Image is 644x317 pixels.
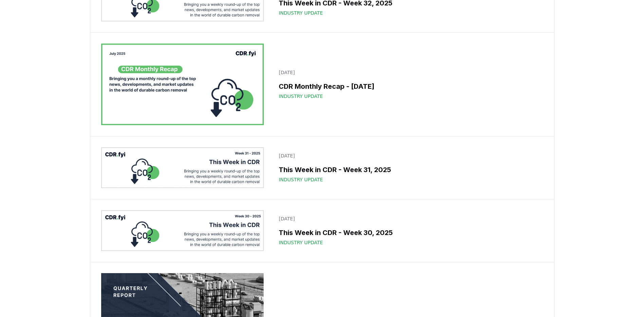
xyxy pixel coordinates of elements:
[279,215,539,222] p: [DATE]
[279,10,323,16] span: Industry Update
[279,81,539,91] h3: CDR Monthly Recap - [DATE]
[275,65,543,104] a: [DATE]CDR Monthly Recap - [DATE]Industry Update
[275,148,543,187] a: [DATE]This Week in CDR - Week 31, 2025Industry Update
[279,93,323,100] span: Industry Update
[279,69,539,76] p: [DATE]
[279,228,539,238] h3: This Week in CDR - Week 30, 2025
[101,44,264,125] img: CDR Monthly Recap - July 2025 blog post image
[279,239,323,246] span: Industry Update
[101,147,264,188] img: This Week in CDR - Week 31, 2025 blog post image
[279,152,539,159] p: [DATE]
[101,210,264,251] img: This Week in CDR - Week 30, 2025 blog post image
[275,211,543,250] a: [DATE]This Week in CDR - Week 30, 2025Industry Update
[279,176,323,183] span: Industry Update
[279,165,539,175] h3: This Week in CDR - Week 31, 2025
